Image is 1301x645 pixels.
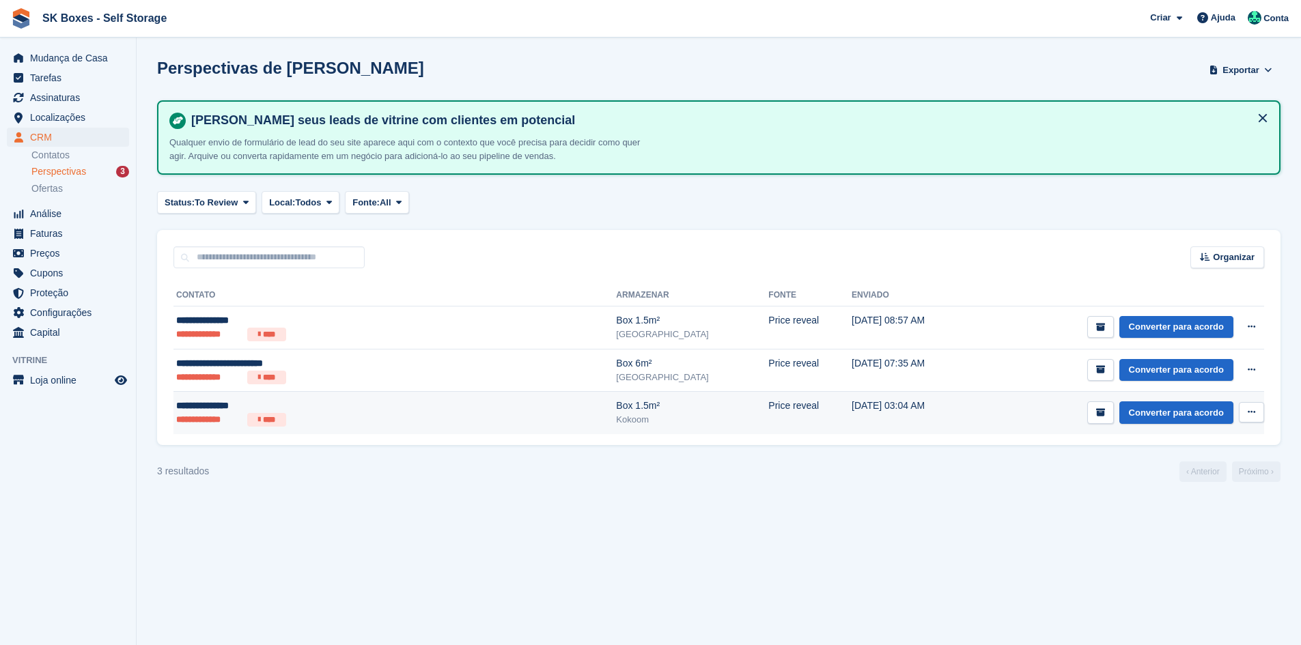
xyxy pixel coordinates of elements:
[157,191,256,214] button: Status: To Review
[7,48,129,68] a: menu
[31,164,129,179] a: Perspectivas 3
[616,328,768,341] div: [GEOGRAPHIC_DATA]
[30,244,112,263] span: Preços
[616,356,768,371] div: Box 6m²
[30,224,112,243] span: Faturas
[768,349,852,392] td: Price reveal
[616,399,768,413] div: Box 1.5m²
[1213,250,1255,264] span: Organizar
[30,108,112,127] span: Localizações
[7,303,129,322] a: menu
[30,88,112,107] span: Assinaturas
[173,285,616,306] th: Contato
[31,182,129,196] a: Ofertas
[7,204,129,223] a: menu
[352,196,380,210] span: Fonte:
[30,68,112,87] span: Tarefas
[30,263,112,283] span: Cupons
[7,68,129,87] a: menu
[345,191,409,214] button: Fonte: All
[169,136,647,162] p: Qualquer envio de formulário de lead do seu site aparece aqui com o contexto que você precisa par...
[262,191,339,214] button: Local: Todos
[195,196,238,210] span: To Review
[37,7,172,29] a: SK Boxes - Self Storage
[113,372,129,388] a: Loja de pré-visualização
[30,128,112,147] span: CRM
[1119,316,1233,339] a: Converter para acordo
[852,306,972,349] td: [DATE] 08:57 AM
[768,306,852,349] td: Price reveal
[31,149,129,162] a: Contatos
[7,244,129,263] a: menu
[269,196,295,210] span: Local:
[1119,359,1233,382] a: Converter para acordo
[7,323,129,342] a: menu
[7,371,129,390] a: menu
[1207,59,1275,81] button: Exportar
[30,48,112,68] span: Mudança de Casa
[616,285,768,306] th: Armazenar
[165,196,195,210] span: Status:
[7,108,129,127] a: menu
[31,165,86,178] span: Perspectivas
[7,88,129,107] a: menu
[1177,461,1283,482] nav: Page
[30,283,112,302] span: Proteção
[1119,401,1233,424] a: Converter para acordo
[186,113,1268,128] h4: [PERSON_NAME] seus leads de vitrine com clientes em potencial
[12,354,136,367] span: Vitrine
[30,323,112,342] span: Capital
[7,128,129,147] a: menu
[768,285,852,306] th: Fonte
[7,283,129,302] a: menu
[1222,63,1259,77] span: Exportar
[7,263,129,283] a: menu
[7,224,129,243] a: menu
[31,182,63,195] span: Ofertas
[30,204,112,223] span: Análise
[616,371,768,384] div: [GEOGRAPHIC_DATA]
[116,166,129,177] div: 3
[616,413,768,427] div: Kokoom
[1232,461,1281,482] a: Próximo
[30,371,112,390] span: Loja online
[157,59,424,77] h1: Perspectivas de [PERSON_NAME]
[295,196,321,210] span: Todos
[852,285,972,306] th: Enviado
[30,303,112,322] span: Configurações
[1248,11,1261,25] img: Cláudio Borges
[1211,11,1235,25] span: Ajuda
[1179,461,1227,482] a: Anterior
[852,392,972,434] td: [DATE] 03:04 AM
[157,464,209,478] div: 3 resultados
[852,349,972,392] td: [DATE] 07:35 AM
[11,8,31,29] img: stora-icon-8386f47178a22dfd0bd8f6a31ec36ba5ce8667c1dd55bd0f319d3a0aa187defe.svg
[380,196,391,210] span: All
[616,313,768,328] div: Box 1.5m²
[1263,12,1289,25] span: Conta
[768,392,852,434] td: Price reveal
[1150,11,1171,25] span: Criar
